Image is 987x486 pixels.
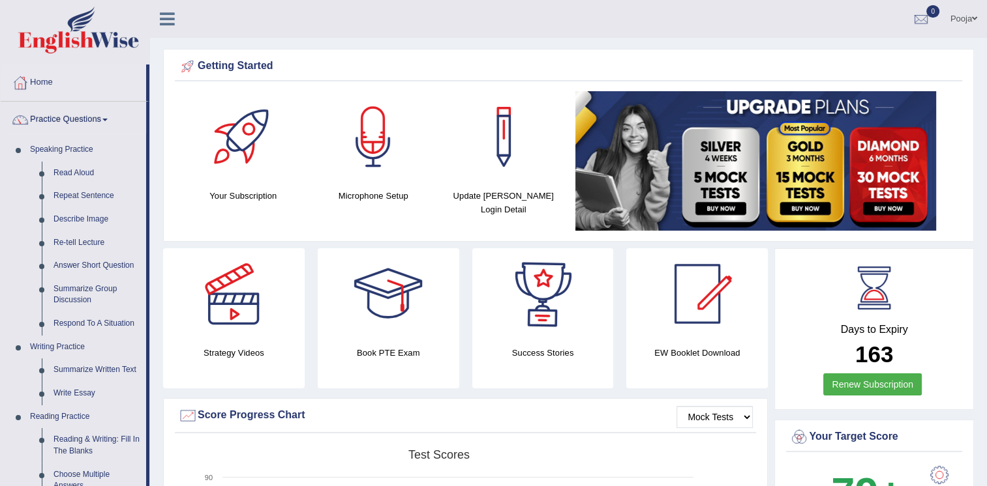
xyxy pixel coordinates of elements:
a: Reading Practice [24,405,146,429]
a: Repeat Sentence [48,184,146,208]
h4: Book PTE Exam [318,346,459,360]
a: Describe Image [48,208,146,231]
a: Reading & Writing: Fill In The Blanks [48,428,146,463]
h4: Success Stories [472,346,614,360]
a: Speaking Practice [24,138,146,162]
a: Read Aloud [48,162,146,185]
h4: Microphone Setup [315,189,433,203]
div: Your Target Score [789,427,959,447]
div: Score Progress Chart [178,406,753,425]
h4: Strategy Videos [163,346,305,360]
a: Answer Short Question [48,254,146,278]
h4: Update [PERSON_NAME] Login Detail [445,189,562,216]
a: Summarize Written Text [48,358,146,382]
h4: Your Subscription [185,189,302,203]
a: Summarize Group Discussion [48,278,146,312]
div: Getting Started [178,57,959,76]
b: 163 [855,341,893,367]
a: Renew Subscription [823,373,922,395]
a: Re-tell Lecture [48,231,146,255]
h4: Days to Expiry [789,324,959,336]
a: Practice Questions [1,102,146,134]
text: 90 [205,474,213,481]
a: Respond To A Situation [48,312,146,336]
a: Writing Practice [24,336,146,359]
span: 0 [926,5,939,18]
img: small5.jpg [575,91,936,231]
tspan: Test scores [408,448,470,461]
a: Home [1,64,146,97]
a: Write Essay [48,382,146,405]
h4: EW Booklet Download [626,346,768,360]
